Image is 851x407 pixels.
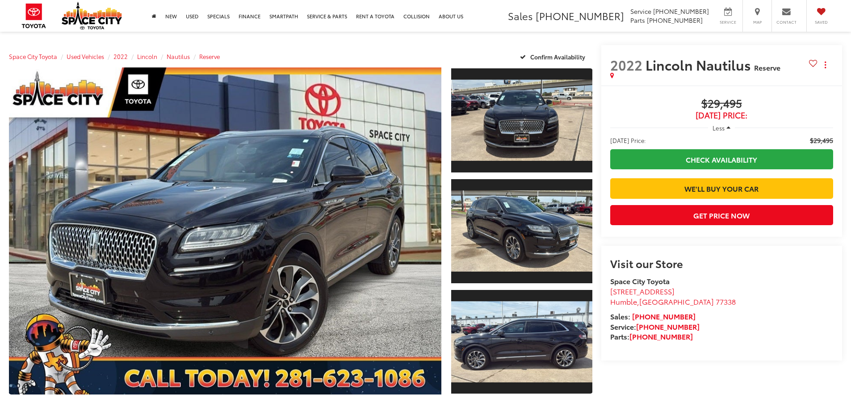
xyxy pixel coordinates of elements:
[113,52,128,60] a: 2022
[630,7,651,16] span: Service
[718,19,738,25] span: Service
[610,286,736,306] a: [STREET_ADDRESS] Humble,[GEOGRAPHIC_DATA] 77338
[708,120,735,136] button: Less
[653,7,709,16] span: [PHONE_NUMBER]
[776,19,797,25] span: Contact
[647,16,703,25] span: [PHONE_NUMBER]
[716,296,736,306] span: 77338
[449,80,593,161] img: 2022 Lincoln Nautilus Reserve
[636,321,700,331] a: [PHONE_NUMBER]
[515,49,592,64] button: Confirm Availability
[449,301,593,382] img: 2022 Lincoln Nautilus Reserve
[9,67,441,394] a: Expand Photo 0
[451,178,592,284] a: Expand Photo 2
[610,55,642,74] span: 2022
[199,52,220,60] a: Reserve
[610,257,833,269] h2: Visit our Store
[137,52,157,60] a: Lincoln
[451,67,592,173] a: Expand Photo 1
[610,321,700,331] strong: Service:
[629,331,693,341] a: [PHONE_NUMBER]
[610,149,833,169] a: Check Availability
[9,52,57,60] a: Space City Toyota
[536,8,624,23] span: [PHONE_NUMBER]
[610,286,675,296] span: [STREET_ADDRESS]
[810,136,833,145] span: $29,495
[530,53,585,61] span: Confirm Availability
[167,52,190,60] a: Nautilus
[610,97,833,111] span: $29,495
[632,311,696,321] a: [PHONE_NUMBER]
[610,205,833,225] button: Get Price Now
[508,8,533,23] span: Sales
[646,55,754,74] span: Lincoln Nautilus
[610,178,833,198] a: We'll Buy Your Car
[610,331,693,341] strong: Parts:
[639,296,714,306] span: [GEOGRAPHIC_DATA]
[610,276,670,286] strong: Space City Toyota
[825,61,826,68] span: dropdown dots
[4,66,445,396] img: 2022 Lincoln Nautilus Reserve
[451,289,592,395] a: Expand Photo 3
[817,57,833,72] button: Actions
[610,296,637,306] span: Humble
[610,136,646,145] span: [DATE] Price:
[610,296,736,306] span: ,
[610,311,630,321] span: Sales:
[747,19,767,25] span: Map
[67,52,104,60] a: Used Vehicles
[449,191,593,272] img: 2022 Lincoln Nautilus Reserve
[754,62,780,72] span: Reserve
[62,2,122,29] img: Space City Toyota
[610,111,833,120] span: [DATE] Price:
[811,19,831,25] span: Saved
[630,16,645,25] span: Parts
[713,124,725,132] span: Less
